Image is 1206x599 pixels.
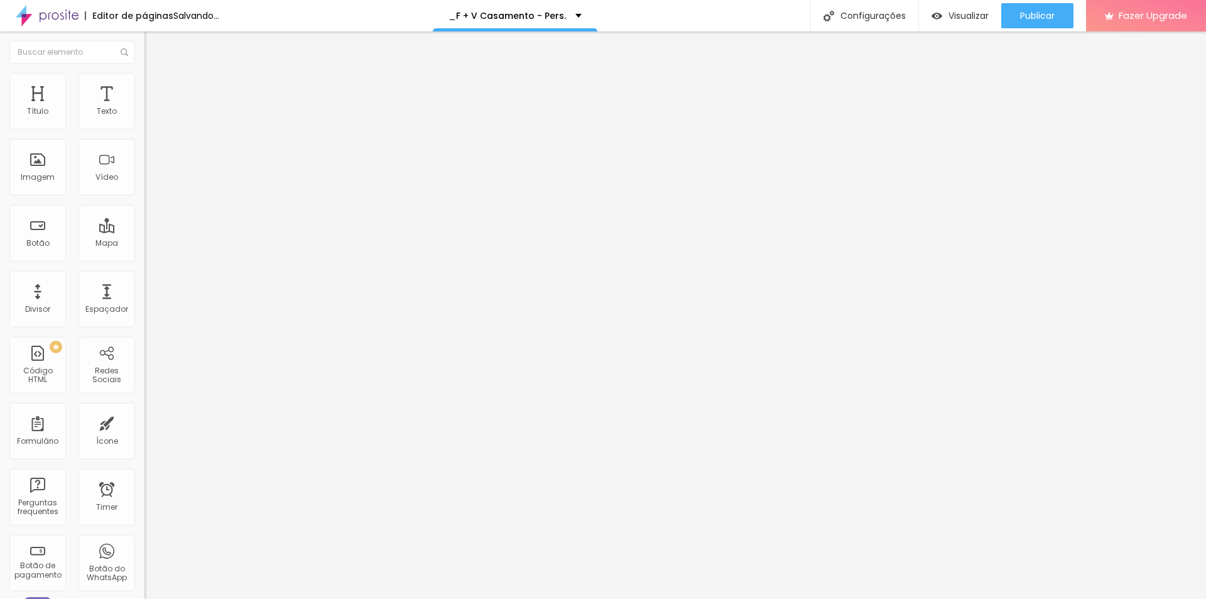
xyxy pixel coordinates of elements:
[13,561,62,580] div: Botão de pagamento
[95,239,118,248] div: Mapa
[82,366,131,385] div: Redes Sociais
[1020,11,1055,21] span: Publicar
[27,107,48,116] div: Título
[448,11,566,20] p: _F + V Casamento - Pers.
[919,3,1001,28] button: Visualizar
[1001,3,1073,28] button: Publicar
[96,437,118,446] div: Ícone
[85,305,128,314] div: Espaçador
[144,31,1206,599] iframe: Editor
[13,498,62,517] div: Perguntas frequentes
[26,239,50,248] div: Botão
[9,41,135,63] input: Buscar elemento
[948,11,989,21] span: Visualizar
[823,11,834,21] img: Icone
[97,107,117,116] div: Texto
[96,503,117,512] div: Timer
[173,11,219,20] div: Salvando...
[95,173,118,182] div: Vídeo
[25,305,50,314] div: Divisor
[85,11,173,20] div: Editor de páginas
[21,173,55,182] div: Imagem
[17,437,58,446] div: Formulário
[1119,10,1187,21] span: Fazer Upgrade
[932,11,942,21] img: view-1.svg
[13,366,62,385] div: Código HTML
[82,564,131,583] div: Botão do WhatsApp
[121,48,128,56] img: Icone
